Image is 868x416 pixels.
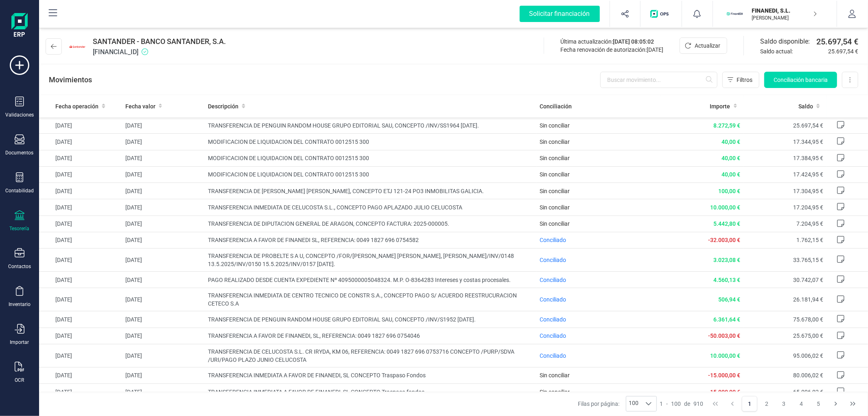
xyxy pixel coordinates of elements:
[39,216,122,232] td: [DATE]
[713,257,740,263] span: 3.023,08 €
[816,36,858,47] span: 25.697,54 €
[776,396,792,412] button: Page 3
[540,171,570,178] span: Sin conciliar
[208,138,533,146] span: MODIFICACION DE LIQUIDACION DEL CONTRATO 0012515 300
[122,311,205,328] td: [DATE]
[39,288,122,311] td: [DATE]
[10,225,30,232] div: Tesorería
[794,396,809,412] button: Page 4
[708,396,723,412] button: First Page
[122,199,205,216] td: [DATE]
[5,112,34,118] div: Validaciones
[660,400,663,408] span: 1
[39,183,122,199] td: [DATE]
[208,203,533,211] span: TRANSFERENCIA INMEDIATA DE CELUCOSTA S.L., CONCEPTO PAGO APLAZADO JULIO CELUCOSTA
[722,171,740,178] span: 40,00 €
[122,134,205,150] td: [DATE]
[743,150,826,166] td: 17.384,95 €
[540,257,566,263] span: Conciliado
[742,396,757,412] button: Page 1
[55,102,98,110] span: Fecha operación
[752,15,817,21] p: [PERSON_NAME]
[122,384,205,400] td: [DATE]
[540,204,570,211] span: Sin conciliar
[774,76,828,84] span: Conciliación bancaria
[695,42,720,50] span: Actualizar
[743,367,826,383] td: 80.006,02 €
[708,237,740,243] span: -32.003,00 €
[722,139,740,145] span: 40,00 €
[39,199,122,216] td: [DATE]
[39,150,122,166] td: [DATE]
[764,72,837,88] button: Conciliación bancaria
[122,150,205,166] td: [DATE]
[540,220,570,227] span: Sin conciliar
[39,134,122,150] td: [DATE]
[760,47,825,55] span: Saldo actual:
[540,316,566,323] span: Conciliado
[578,396,657,412] div: Filas por página:
[710,352,740,359] span: 10.000,00 €
[39,344,122,367] td: [DATE]
[708,332,740,339] span: -50.003,00 €
[208,332,533,340] span: TRANSFERENCIA A FAVOR DE FINANEDI, SL, REFERENCIA: 0049 1827 696 0754046
[718,188,740,194] span: 100,00 €
[726,5,744,23] img: FI
[540,352,566,359] span: Conciliado
[710,102,730,110] span: Importe
[208,236,533,244] span: TRANSFERENCIA A FAVOR DE FINANEDI SL, REFERENCIA: 0049 1827 696 0754582
[713,220,740,227] span: 5.442,80 €
[208,371,533,379] span: TRANSFERENCIA INMEDIATA A FAVOR DE FINANEDI, SL CONCEPTO Traspaso Fondos
[743,232,826,248] td: 1.762,15 €
[722,72,759,88] button: Filtros
[208,187,533,195] span: TRANSFERENCIA DE [PERSON_NAME] [PERSON_NAME], CONCEPTO ETJ 121-24 PO3 INMOBILITAS GALICIA.
[122,232,205,248] td: [DATE]
[710,204,740,211] span: 10.000,00 €
[798,102,813,110] span: Saldo
[647,46,663,53] span: [DATE]
[708,389,740,395] span: -15.000,00 €
[708,372,740,379] span: -15.000,00 €
[759,396,775,412] button: Page 2
[39,328,122,344] td: [DATE]
[520,6,600,22] div: Solicitar financiación
[723,1,827,27] button: FIFINANEDI, S.L.[PERSON_NAME]
[540,188,570,194] span: Sin conciliar
[540,372,570,379] span: Sin conciliar
[122,216,205,232] td: [DATE]
[39,117,122,134] td: [DATE]
[743,272,826,288] td: 30.742,07 €
[694,400,704,408] span: 910
[6,150,34,156] div: Documentos
[560,37,663,46] div: Última actualización:
[8,263,31,270] div: Contactos
[39,249,122,272] td: [DATE]
[11,13,28,39] img: Logo Finanedi
[39,311,122,328] td: [DATE]
[725,396,740,412] button: Previous Page
[626,396,641,411] span: 100
[743,249,826,272] td: 33.765,15 €
[743,311,826,328] td: 75.678,00 €
[743,384,826,400] td: 65.006,02 €
[10,339,29,346] div: Importar
[540,277,566,283] span: Conciliado
[208,102,238,110] span: Descripción
[845,396,861,412] button: Last Page
[743,117,826,134] td: 25.697,54 €
[122,344,205,367] td: [DATE]
[208,388,533,396] span: TRANSFERENCIA INMEDIATA A FAVOR DE FINANEDI, SL CONCEPTO Traspaso fondos
[540,139,570,145] span: Sin conciliar
[39,384,122,400] td: [DATE]
[743,328,826,344] td: 25.675,00 €
[743,288,826,311] td: 26.181,94 €
[743,199,826,216] td: 17.204,95 €
[540,237,566,243] span: Conciliado
[9,301,31,308] div: Inventario
[743,183,826,199] td: 17.304,95 €
[540,296,566,303] span: Conciliado
[122,249,205,272] td: [DATE]
[660,400,704,408] div: -
[93,36,226,47] span: SANTANDER - BANCO SANTANDER, S.A.
[743,134,826,150] td: 17.344,95 €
